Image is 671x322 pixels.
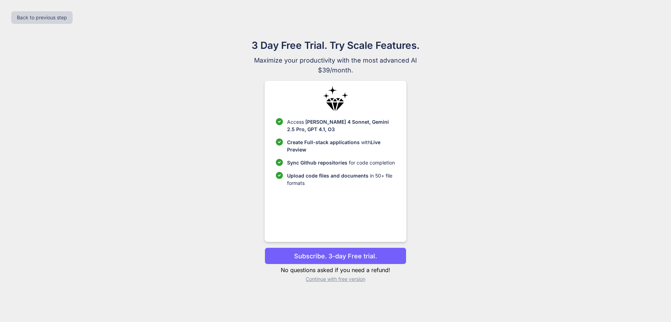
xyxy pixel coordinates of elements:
[287,139,395,153] p: with
[218,38,453,53] h1: 3 Day Free Trial. Try Scale Features.
[287,172,395,187] p: in 50+ file formats
[276,159,283,166] img: checklist
[276,118,283,125] img: checklist
[265,266,406,274] p: No questions asked if you need a refund!
[276,172,283,179] img: checklist
[218,56,453,65] span: Maximize your productivity with the most advanced AI
[287,119,389,132] span: [PERSON_NAME] 4 Sonnet, Gemini 2.5 Pro, GPT 4.1, O3
[287,139,361,145] span: Create Full-stack applications
[294,251,377,261] p: Subscribe. 3-day Free trial.
[265,247,406,264] button: Subscribe. 3-day Free trial.
[287,118,395,133] p: Access
[11,11,73,24] button: Back to previous step
[287,173,368,179] span: Upload code files and documents
[218,65,453,75] span: $39/month.
[276,139,283,146] img: checklist
[287,159,395,166] p: for code completion
[265,276,406,283] p: Continue with free version
[287,160,347,166] span: Sync Github repositories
